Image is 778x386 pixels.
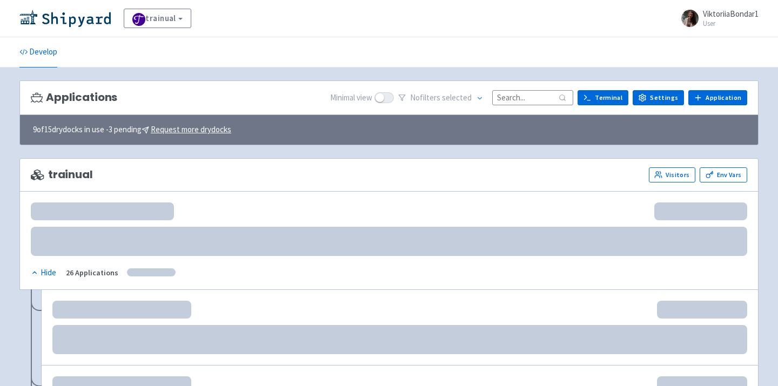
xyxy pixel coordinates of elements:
[31,267,56,279] div: Hide
[31,168,93,181] span: trainual
[33,124,231,136] span: 9 of 15 drydocks in use - 3 pending
[151,124,231,134] u: Request more drydocks
[66,267,118,279] div: 26 Applications
[688,90,747,105] a: Application
[649,167,695,182] a: Visitors
[19,10,111,27] img: Shipyard logo
[675,10,759,27] a: ViktoriiaBondar1 User
[703,9,759,19] span: ViktoriiaBondar1
[700,167,747,182] a: Env Vars
[124,9,191,28] a: trainual
[410,92,472,104] span: No filter s
[578,90,628,105] a: Terminal
[703,20,759,27] small: User
[633,90,684,105] a: Settings
[492,90,573,105] input: Search...
[442,92,472,103] span: selected
[19,37,57,67] a: Develop
[31,91,117,104] h3: Applications
[31,267,57,279] button: Hide
[330,92,372,104] span: Minimal view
